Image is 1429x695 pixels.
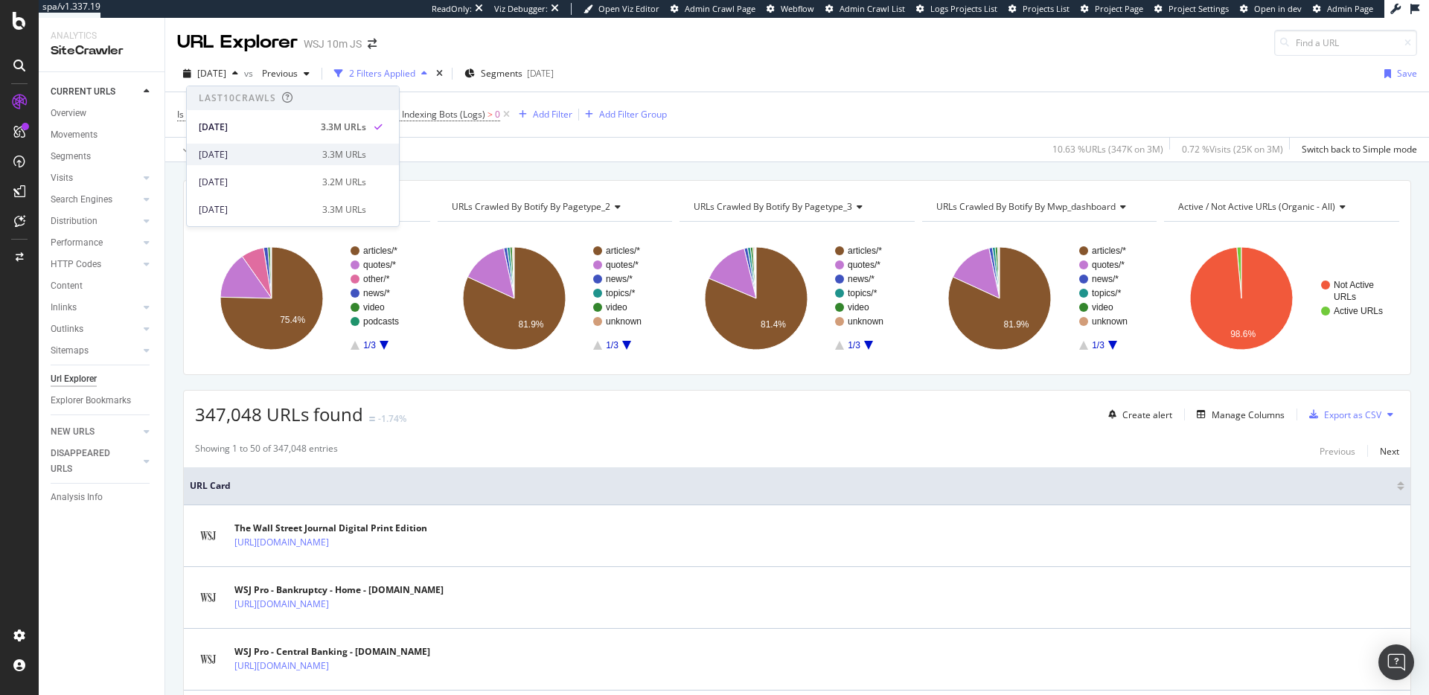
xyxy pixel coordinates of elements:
span: Active / Not Active URLs (organic - all) [1178,200,1335,213]
span: Previous [256,67,298,80]
div: A chart. [680,234,912,363]
div: arrow-right-arrow-left [368,39,377,49]
input: Find a URL [1274,30,1417,56]
text: news/* [1092,274,1119,284]
text: articles/* [363,246,397,256]
span: Webflow [781,3,814,14]
div: Distribution [51,214,97,229]
text: 1/3 [363,340,376,350]
img: main image [190,588,227,607]
text: unknown [606,316,642,327]
text: quotes/* [363,260,396,270]
div: Content [51,278,83,294]
span: Is Indexable [177,108,226,121]
div: 3.3M URLs [321,121,366,134]
span: > [487,108,493,121]
a: Open in dev [1240,3,1302,15]
text: unknown [848,316,883,327]
div: URL Explorer [177,30,298,55]
text: quotes/* [848,260,880,270]
span: URL Card [190,479,1393,493]
button: Add Filter [513,106,572,124]
a: Admin Crawl Page [671,3,755,15]
div: WSJ Pro - Central Banking - [DOMAIN_NAME] [234,645,430,659]
div: Open Intercom Messenger [1378,644,1414,680]
a: Visits [51,170,139,186]
div: SiteCrawler [51,42,153,60]
div: CURRENT URLS [51,84,115,100]
svg: A chart. [438,234,671,363]
button: Switch back to Simple mode [1296,138,1417,161]
div: Sitemaps [51,343,89,359]
h4: URLs Crawled By Botify By pagetype_2 [449,195,659,219]
button: Manage Columns [1191,406,1285,423]
button: Previous [1320,442,1355,460]
span: 0 [495,104,500,125]
span: Segments [481,67,522,80]
div: Last 10 Crawls [199,92,276,104]
div: DISAPPEARED URLS [51,446,126,477]
div: times [433,66,446,81]
text: topics/* [1092,288,1122,298]
button: Save [1378,62,1417,86]
text: video [848,302,869,313]
a: Search Engines [51,192,139,208]
div: HTTP Codes [51,257,101,272]
div: Showing 1 to 50 of 347,048 entries [195,442,338,460]
a: [URL][DOMAIN_NAME] [234,659,329,673]
button: Apply [177,138,220,161]
a: Open Viz Editor [584,3,659,15]
span: Projects List [1023,3,1070,14]
div: Performance [51,235,103,251]
img: main image [190,526,227,545]
div: Search Engines [51,192,112,208]
text: news/* [848,274,875,284]
div: Segments [51,149,91,164]
text: quotes/* [1092,260,1125,270]
text: Active URLs [1334,306,1383,316]
text: 75.4% [280,315,305,325]
span: vs [244,67,256,80]
div: Previous [1320,445,1355,458]
a: Overview [51,106,154,121]
svg: A chart. [1164,234,1399,363]
span: Open in dev [1254,3,1302,14]
button: Export as CSV [1303,403,1381,426]
div: 10.63 % URLs ( 347K on 3M ) [1052,143,1163,156]
text: video [606,302,627,313]
button: 2 Filters Applied [328,62,433,86]
div: ReadOnly: [432,3,472,15]
svg: A chart. [195,234,428,363]
div: Switch back to Simple mode [1302,143,1417,156]
a: Logs Projects List [916,3,997,15]
span: Project Settings [1169,3,1229,14]
text: articles/* [848,246,882,256]
a: Sitemaps [51,343,139,359]
div: Explorer Bookmarks [51,393,131,409]
span: Logs Projects List [930,3,997,14]
a: HTTP Codes [51,257,139,272]
a: Project Settings [1154,3,1229,15]
div: NEW URLS [51,424,95,440]
div: Movements [51,127,97,143]
text: topics/* [848,288,877,298]
text: quotes/* [606,260,639,270]
text: video [1092,302,1113,313]
button: Next [1380,442,1399,460]
div: [DATE] [527,67,554,80]
span: Admin Page [1327,3,1373,14]
a: DISAPPEARED URLS [51,446,139,477]
h4: Active / Not Active URLs [1175,195,1386,219]
img: main image [190,650,227,669]
div: Create alert [1122,409,1172,421]
a: Explorer Bookmarks [51,393,154,409]
text: video [363,302,385,313]
div: WSJ Pro - Bankruptcy - Home - [DOMAIN_NAME] [234,583,444,597]
text: 81.9% [518,319,543,330]
a: Projects List [1008,3,1070,15]
a: Performance [51,235,139,251]
text: other/* [363,274,390,284]
text: unknown [1092,316,1128,327]
div: [DATE] [199,203,313,217]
